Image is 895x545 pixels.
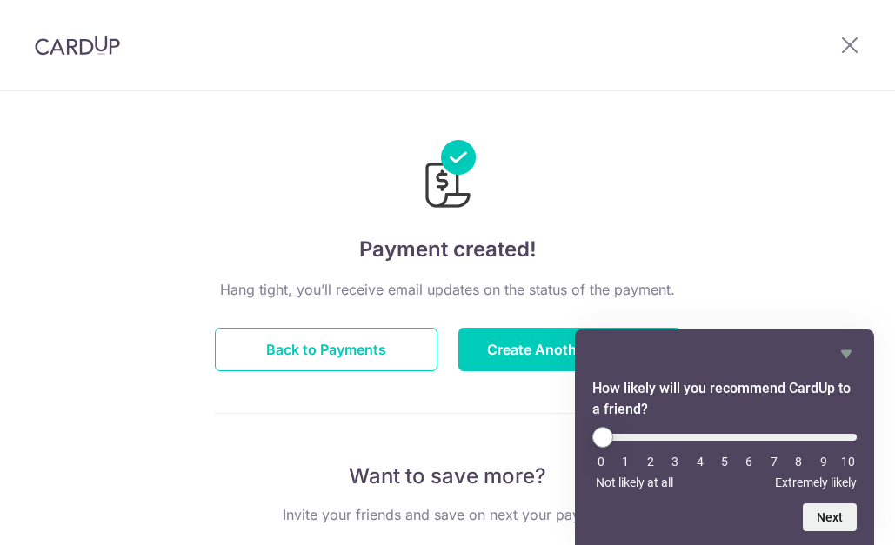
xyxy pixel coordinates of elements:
img: CardUp [35,35,120,56]
li: 5 [716,455,733,469]
li: 3 [666,455,684,469]
button: Back to Payments [215,328,437,371]
h4: Payment created! [215,234,681,265]
li: 8 [790,455,807,469]
li: 6 [740,455,758,469]
button: Hide survey [836,343,857,364]
p: Invite your friends and save on next your payment [215,504,681,525]
h2: How likely will you recommend CardUp to a friend? Select an option from 0 to 10, with 0 being Not... [592,378,857,420]
div: How likely will you recommend CardUp to a friend? Select an option from 0 to 10, with 0 being Not... [592,427,857,489]
li: 2 [642,455,659,469]
div: How likely will you recommend CardUp to a friend? Select an option from 0 to 10, with 0 being Not... [592,343,857,531]
button: Next question [803,503,857,531]
li: 0 [592,455,610,469]
span: Extremely likely [775,475,857,489]
li: 7 [765,455,783,469]
li: 9 [815,455,832,469]
img: Payments [420,140,476,213]
button: Create Another Payment [458,328,681,371]
p: Hang tight, you’ll receive email updates on the status of the payment. [215,279,681,300]
li: 1 [617,455,634,469]
p: Want to save more? [215,462,681,490]
li: 4 [691,455,709,469]
span: Not likely at all [596,475,673,489]
li: 10 [839,455,857,469]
